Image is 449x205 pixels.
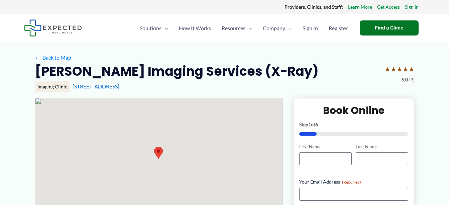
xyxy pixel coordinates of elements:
[360,20,419,36] a: Find a Clinic
[285,4,343,10] strong: Providers, Clinics, and Staff:
[409,75,415,84] span: (3)
[35,63,319,79] h2: [PERSON_NAME] Imaging Services (X-Ray)
[323,16,353,40] a: Register
[402,75,408,84] span: 5.0
[356,144,408,150] label: Last Name
[299,144,352,150] label: First Name
[216,16,257,40] a: ResourcesMenu Toggle
[297,16,323,40] a: Sign In
[174,16,216,40] a: How It Works
[409,63,415,75] span: ★
[329,16,348,40] span: Register
[315,122,318,127] span: 6
[397,63,403,75] span: ★
[299,122,409,127] p: Step of
[303,16,318,40] span: Sign In
[390,63,397,75] span: ★
[73,83,119,89] a: [STREET_ADDRESS]
[299,104,409,117] h2: Book Online
[24,19,82,37] img: Expected Healthcare Logo - side, dark font, small
[257,16,297,40] a: CompanyMenu Toggle
[161,16,168,40] span: Menu Toggle
[140,16,161,40] span: Solutions
[308,122,311,127] span: 1
[377,3,400,11] a: Get Access
[35,53,71,63] a: ←Back to Map
[35,81,70,92] div: Imaging Clinic
[299,179,409,185] label: Your Email Address
[35,54,41,61] span: ←
[222,16,245,40] span: Resources
[285,16,292,40] span: Menu Toggle
[342,180,361,185] span: (Required)
[134,16,353,40] nav: Primary Site Navigation
[263,16,285,40] span: Company
[179,16,211,40] span: How It Works
[134,16,174,40] a: SolutionsMenu Toggle
[384,63,390,75] span: ★
[245,16,252,40] span: Menu Toggle
[405,3,419,11] a: Sign In
[348,3,372,11] a: Learn More
[403,63,409,75] span: ★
